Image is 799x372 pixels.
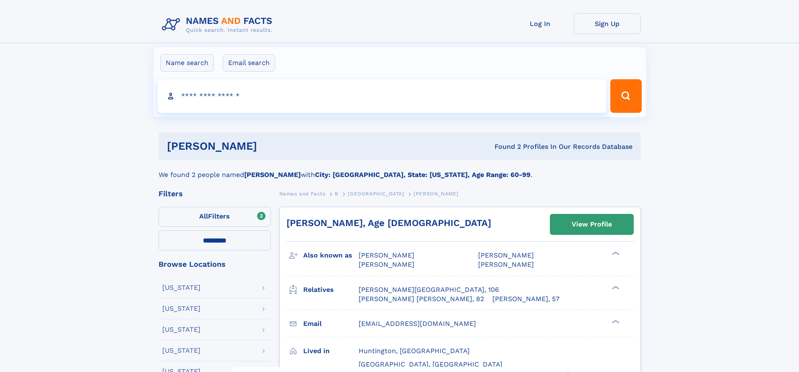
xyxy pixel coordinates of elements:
[162,326,200,333] div: [US_STATE]
[167,141,376,151] h1: [PERSON_NAME]
[303,344,359,358] h3: Lived in
[286,218,491,228] a: [PERSON_NAME], Age [DEMOGRAPHIC_DATA]
[610,285,620,290] div: ❯
[610,251,620,256] div: ❯
[244,171,301,179] b: [PERSON_NAME]
[159,190,271,198] div: Filters
[359,360,502,368] span: [GEOGRAPHIC_DATA], [GEOGRAPHIC_DATA]
[335,191,338,197] span: B
[279,188,325,199] a: Names and Facts
[159,207,271,227] label: Filters
[303,283,359,297] h3: Relatives
[348,191,404,197] span: [GEOGRAPHIC_DATA]
[550,214,633,234] a: View Profile
[610,79,641,113] button: Search Button
[162,305,200,312] div: [US_STATE]
[359,294,484,304] a: [PERSON_NAME] [PERSON_NAME], 82
[478,260,534,268] span: [PERSON_NAME]
[359,260,414,268] span: [PERSON_NAME]
[574,13,641,34] a: Sign Up
[159,160,641,180] div: We found 2 people named with .
[162,284,200,291] div: [US_STATE]
[303,248,359,263] h3: Also known as
[376,142,632,151] div: Found 2 Profiles In Our Records Database
[335,188,338,199] a: B
[159,260,271,268] div: Browse Locations
[359,285,499,294] a: [PERSON_NAME][GEOGRAPHIC_DATA], 106
[359,251,414,259] span: [PERSON_NAME]
[414,191,458,197] span: [PERSON_NAME]
[492,294,560,304] a: [PERSON_NAME], 57
[158,79,607,113] input: search input
[610,319,620,324] div: ❯
[348,188,404,199] a: [GEOGRAPHIC_DATA]
[199,212,208,220] span: All
[478,251,534,259] span: [PERSON_NAME]
[359,320,476,328] span: [EMAIL_ADDRESS][DOMAIN_NAME]
[572,215,612,234] div: View Profile
[159,13,279,36] img: Logo Names and Facts
[507,13,574,34] a: Log In
[160,54,214,72] label: Name search
[315,171,531,179] b: City: [GEOGRAPHIC_DATA], State: [US_STATE], Age Range: 60-99
[303,317,359,331] h3: Email
[223,54,275,72] label: Email search
[359,347,470,355] span: Huntington, [GEOGRAPHIC_DATA]
[162,347,200,354] div: [US_STATE]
